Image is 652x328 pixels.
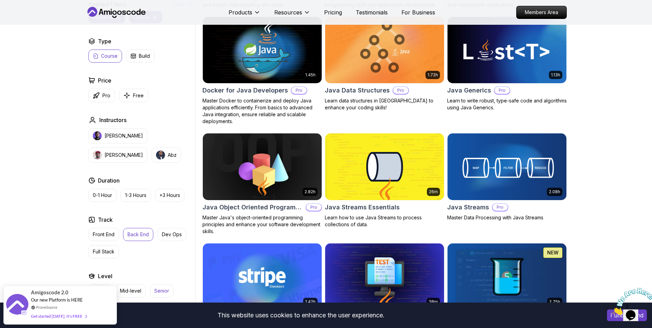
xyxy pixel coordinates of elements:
[31,288,68,296] span: Amigoscode 2.0
[157,228,186,241] button: Dev Ops
[159,192,180,199] p: +3 Hours
[607,309,647,321] button: Accept cookies
[98,216,113,224] h2: Track
[152,147,181,163] button: instructor imgAbz
[325,203,400,212] h2: Java Streams Essentials
[31,297,83,303] span: Our new Platform is HERE
[125,192,146,199] p: 1-3 Hours
[88,89,115,102] button: Pro
[154,287,169,294] p: Senior
[551,72,560,78] p: 1.13h
[429,189,438,195] p: 26m
[447,97,567,111] p: Learn to write robust, type-safe code and algorithms using Java Generics.
[447,86,491,95] h2: Java Generics
[549,299,560,305] p: 2.75h
[325,86,390,95] h2: Java Data Structures
[325,17,444,84] img: Java Data Structures card
[104,152,143,158] p: [PERSON_NAME]
[447,17,567,111] a: Java Generics card1.13hJava GenericsProLearn to write robust, type-safe code and algorithms using...
[229,8,261,22] button: Products
[291,87,307,94] p: Pro
[356,8,388,17] a: Testimonials
[325,97,444,111] p: Learn data structures in [GEOGRAPHIC_DATA] to enhance your coding skills!
[98,76,111,85] h2: Price
[36,304,57,310] a: ProveSource
[98,272,112,280] h2: Level
[120,287,141,294] p: Mid-level
[549,189,560,195] p: 2.08h
[31,312,87,320] div: Get started [DATE]. It's FREE
[88,228,119,241] button: Front End
[495,87,510,94] p: Pro
[305,299,316,305] p: 1.42h
[6,294,29,316] img: provesource social proof notification image
[162,231,182,238] p: Dev Ops
[202,214,322,235] p: Master Java's object-oriented programming principles and enhance your software development skills.
[119,89,148,102] button: Free
[547,249,559,256] p: NEW
[429,299,438,305] p: 38m
[3,3,45,30] img: Chat attention grabber
[3,3,5,9] span: 1
[203,133,322,200] img: Java Object Oriented Programming card
[447,214,567,221] p: Master Data Processing with Java Streams
[274,8,302,17] p: Resources
[493,204,508,211] p: Pro
[428,72,438,78] p: 1.72h
[325,243,444,310] img: Java Unit Testing Essentials card
[274,8,310,22] button: Resources
[123,228,153,241] button: Back End
[93,131,102,140] img: instructor img
[325,214,444,228] p: Learn how to use Java Streams to process collections of data.
[517,6,566,19] p: Members Area
[203,17,322,84] img: Docker for Java Developers card
[102,92,110,99] p: Pro
[202,203,303,212] h2: Java Object Oriented Programming
[168,152,177,158] p: Abz
[447,17,566,84] img: Java Generics card
[139,53,150,59] p: Build
[115,284,146,297] button: Mid-level
[325,133,444,228] a: Java Streams Essentials card26mJava Streams EssentialsLearn how to use Java Streams to process co...
[93,192,112,199] p: 0-1 Hour
[324,8,342,17] a: Pricing
[99,116,126,124] h2: Instructors
[447,243,566,310] img: Java Unit Testing and TDD card
[88,245,119,258] button: Full Stack
[609,285,652,318] iframe: chat widget
[155,189,185,202] button: +3 Hours
[305,189,316,195] p: 2.82h
[88,284,111,297] button: Junior
[88,128,147,143] button: instructor img[PERSON_NAME]
[202,86,288,95] h2: Docker for Java Developers
[150,284,174,297] button: Senior
[203,243,322,310] img: Stripe Checkout card
[93,248,114,255] p: Full Stack
[128,231,149,238] p: Back End
[104,132,143,139] p: [PERSON_NAME]
[126,50,154,63] button: Build
[516,6,567,19] a: Members Area
[88,50,122,63] button: Course
[98,37,111,45] h2: Type
[88,147,147,163] button: instructor img[PERSON_NAME]
[202,17,322,125] a: Docker for Java Developers card1.45hDocker for Java DevelopersProMaster Docker to containerize an...
[447,133,567,221] a: Java Streams card2.08hJava StreamsProMaster Data Processing with Java Streams
[121,189,151,202] button: 1-3 Hours
[133,92,144,99] p: Free
[98,176,120,185] h2: Duration
[88,189,117,202] button: 0-1 Hour
[93,231,114,238] p: Front End
[401,8,435,17] a: For Business
[101,53,118,59] p: Course
[306,204,321,211] p: Pro
[202,133,322,235] a: Java Object Oriented Programming card2.82hJava Object Oriented ProgrammingProMaster Java's object...
[447,203,489,212] h2: Java Streams
[305,72,316,78] p: 1.45h
[5,308,597,323] div: This website uses cookies to enhance the user experience.
[447,133,566,200] img: Java Streams card
[325,17,444,111] a: Java Data Structures card1.72hJava Data StructuresProLearn data structures in [GEOGRAPHIC_DATA] t...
